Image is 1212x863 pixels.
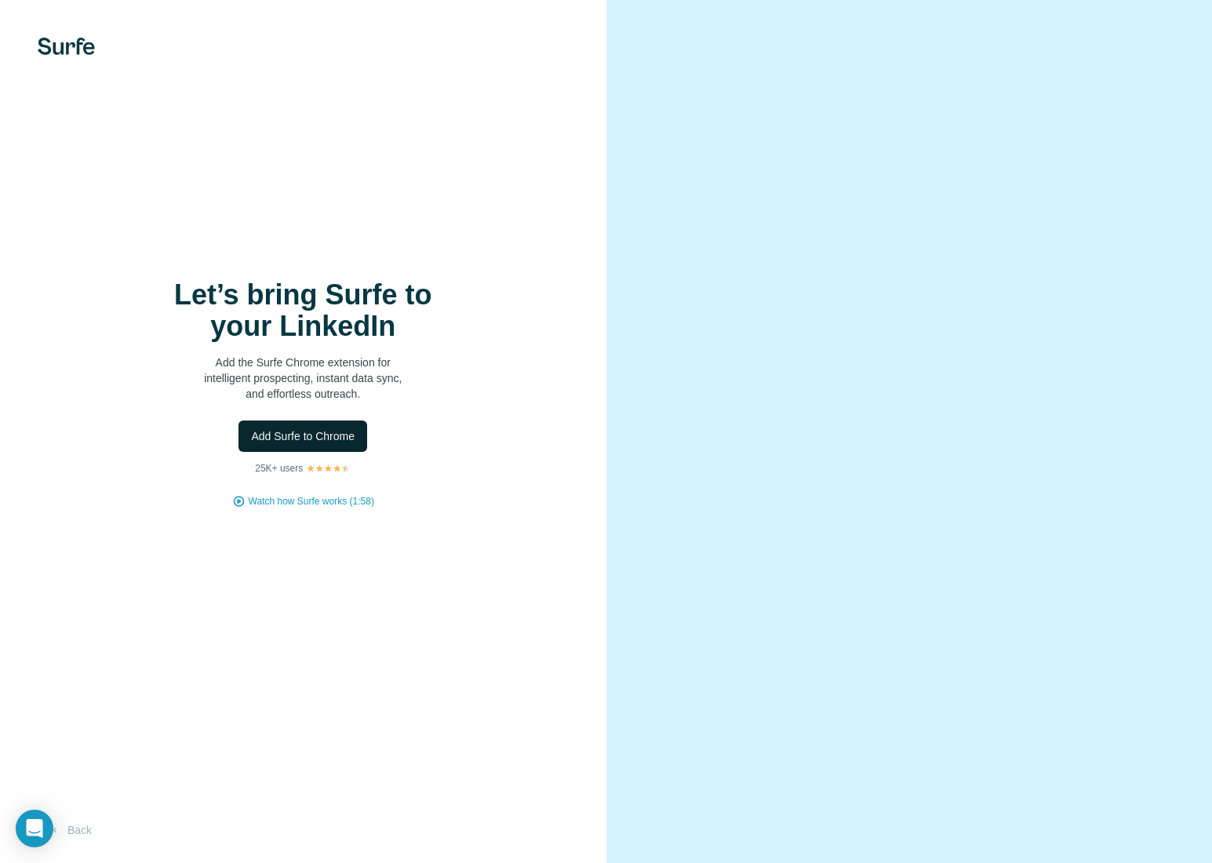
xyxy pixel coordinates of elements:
[38,816,103,844] button: Back
[16,810,53,847] div: Open Intercom Messenger
[255,461,303,475] p: 25K+ users
[38,38,95,55] img: Surfe's logo
[238,421,367,452] button: Add Surfe to Chrome
[249,494,374,508] button: Watch how Surfe works (1:58)
[146,355,460,402] p: Add the Surfe Chrome extension for intelligent prospecting, instant data sync, and effortless out...
[251,428,355,444] span: Add Surfe to Chrome
[306,464,351,473] img: Rating Stars
[146,279,460,342] h1: Let’s bring Surfe to your LinkedIn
